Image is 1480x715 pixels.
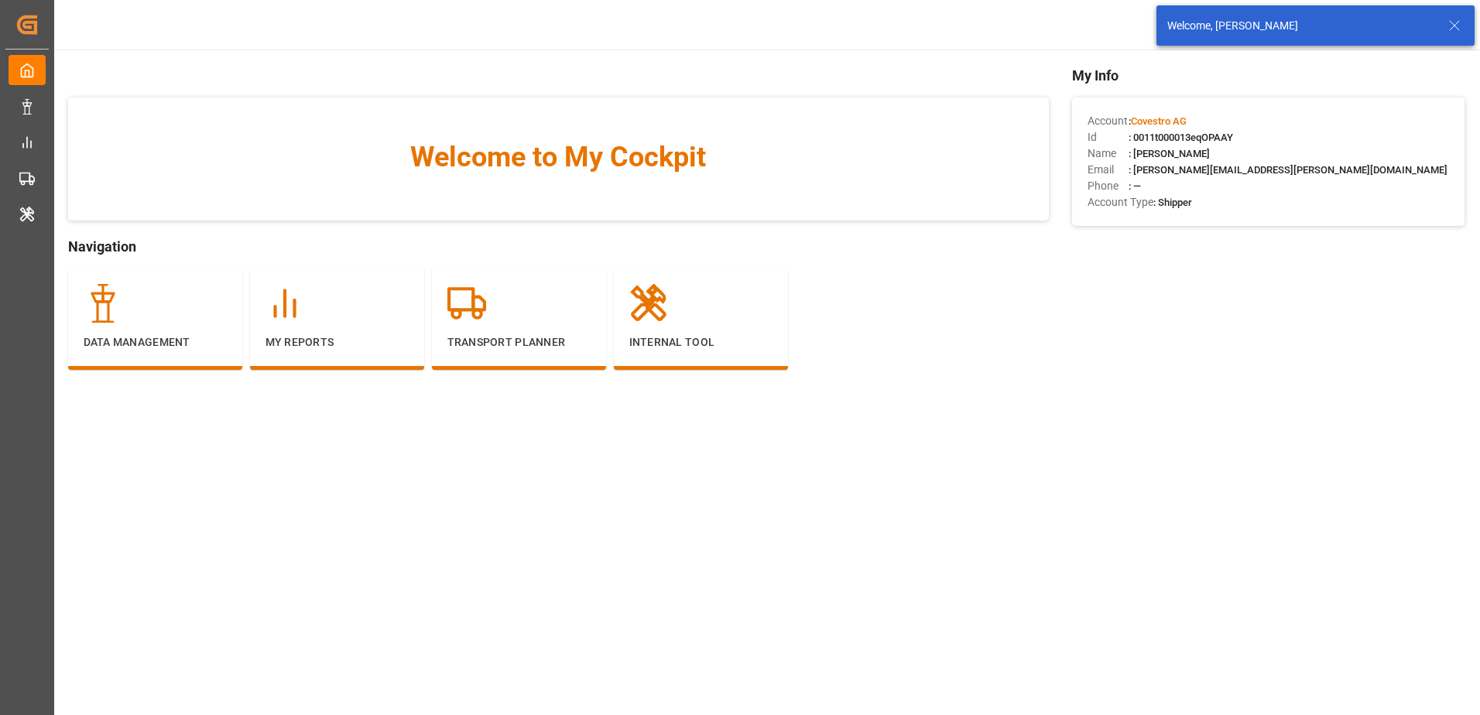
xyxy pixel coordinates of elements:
span: Account Type [1088,194,1153,210]
span: Phone [1088,178,1129,194]
p: My Reports [266,334,409,351]
span: Account [1088,113,1129,129]
span: Email [1088,162,1129,178]
span: Covestro AG [1131,115,1187,127]
span: : — [1129,180,1141,192]
p: Data Management [84,334,227,351]
span: : Shipper [1153,197,1192,208]
span: Name [1088,145,1129,162]
div: Welcome, [PERSON_NAME] [1167,18,1434,34]
span: My Info [1072,65,1465,86]
p: Transport Planner [447,334,591,351]
span: Welcome to My Cockpit [99,136,1018,178]
span: : [PERSON_NAME] [1129,148,1210,159]
span: Navigation [68,236,1049,257]
span: : [PERSON_NAME][EMAIL_ADDRESS][PERSON_NAME][DOMAIN_NAME] [1129,164,1447,176]
span: : [1129,115,1187,127]
span: : 0011t000013eqOPAAY [1129,132,1233,143]
p: Internal Tool [629,334,773,351]
span: Id [1088,129,1129,145]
